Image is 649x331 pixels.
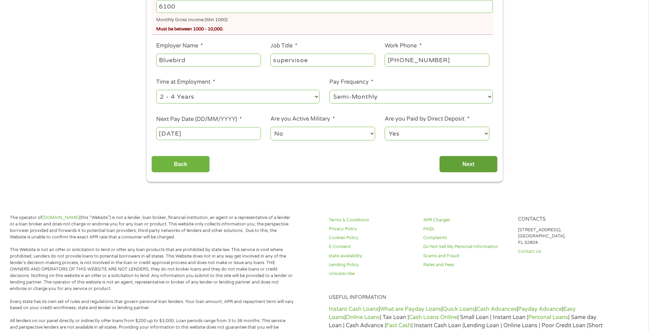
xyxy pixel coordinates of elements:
label: Work Phone [385,42,422,50]
a: Cash Advances [476,306,517,313]
a: Cash Loans Online [409,314,457,321]
input: Walmart [156,54,261,67]
p: This Website is not an offer or solicitation to lend or offer any loan products that are prohibit... [10,247,294,292]
a: Scams and Fraud [423,253,510,259]
a: [DOMAIN_NAME] [42,215,79,220]
label: Employer Name [156,42,203,50]
a: Do Not Sell My Personal Information [423,244,510,250]
p: [STREET_ADDRESS], [GEOGRAPHIC_DATA], FL 32804. [518,227,604,246]
input: Cashier [270,54,375,67]
label: Are you Active Military [270,115,335,123]
a: Rates and Fees [423,262,510,268]
label: Time at Employment [156,79,215,86]
input: Back [151,156,210,173]
label: Are you Paid by Direct Deposit [385,115,469,123]
label: Pay Frequency [329,79,373,86]
a: FAQs [423,226,510,232]
a: What are Payday Loans [380,306,441,313]
a: Payday Advance [518,306,562,313]
a: E-Consent [329,244,415,250]
p: The operator of (this “Website”) is not a lender, loan broker, financial institution, an agent or... [10,215,294,240]
input: (231) 754-4010 [385,54,489,67]
a: APR Charges [423,217,510,223]
a: Quick Loans [443,306,475,313]
a: Lending Policy [329,262,415,268]
a: Unsubscribe [329,271,415,277]
a: Cookies Policy [329,235,415,241]
h4: Useful Information [329,294,604,301]
a: Contact Us [518,248,604,255]
p: Every state has its own set of rules and regulations that govern personal loan lenders. Your loan... [10,299,294,312]
div: Monthly Gross Income (Min 1000) [156,14,492,24]
a: Complaints [423,235,510,241]
div: Must be between 1000 - 10,000. [156,24,492,33]
a: Fast Cash [386,322,411,329]
a: Personal Loans [528,314,568,321]
a: Instant Cash Loans [329,306,379,313]
label: Next Pay Date (DD/MM/YYYY) [156,116,242,123]
label: Job Title [270,42,297,50]
a: state-availability [329,253,415,259]
a: Terms & Conditions [329,217,415,223]
input: Next [439,156,498,173]
h4: Contacts [518,216,604,223]
a: Online Loans [346,314,380,321]
a: Privacy Policy [329,226,415,232]
input: ---Click Here for Calendar --- [156,127,261,140]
